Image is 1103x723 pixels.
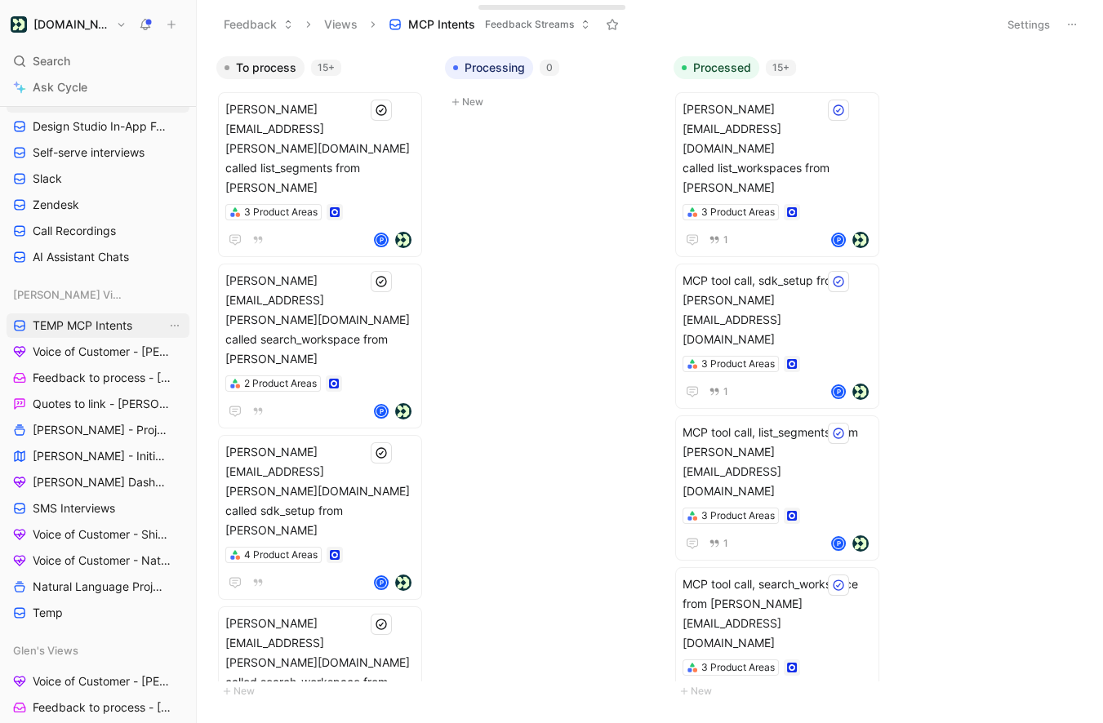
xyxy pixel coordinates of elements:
div: P [376,577,387,588]
a: Design Studio In-App Feedback [7,114,189,139]
div: Search [7,49,189,73]
img: Customer.io [11,16,27,33]
span: Self-serve interviews [33,144,145,161]
button: Views [317,12,365,37]
span: Feedback to process - [PERSON_NAME] [33,370,172,386]
img: logo [852,232,869,248]
a: MCP tool call, search_workspace from [PERSON_NAME][EMAIL_ADDRESS][DOMAIN_NAME]3 Product Areas1Plogo [675,567,879,712]
span: Quotes to link - [PERSON_NAME] [33,396,170,412]
a: Ask Cycle [7,75,189,100]
div: P [833,538,844,549]
span: Feedback to process - [PERSON_NAME] [33,699,172,716]
a: Voice of Customer - [PERSON_NAME] [7,339,189,364]
span: [PERSON_NAME][EMAIL_ADDRESS][PERSON_NAME][DOMAIN_NAME] called sdk_setup from [PERSON_NAME] [225,442,415,540]
a: Self-serve interviews [7,140,189,165]
span: TEMP MCP Intents [33,317,132,334]
button: To process [216,56,305,79]
a: Quotes to link - [PERSON_NAME] [7,392,189,416]
a: [PERSON_NAME][EMAIL_ADDRESS][PERSON_NAME][DOMAIN_NAME] called list_segments from [PERSON_NAME]3 P... [218,92,422,257]
a: TEMP MCP IntentsView actions [7,313,189,338]
button: New [216,681,432,701]
button: 1 [705,383,732,401]
a: Voice of Customer - [PERSON_NAME] [7,669,189,694]
a: [PERSON_NAME][EMAIL_ADDRESS][PERSON_NAME][DOMAIN_NAME] called search_workspace from [PERSON_NAME]... [218,264,422,428]
span: Voice of Customer - [PERSON_NAME] [33,344,171,360]
button: 1 [705,231,732,249]
a: [PERSON_NAME] Dashboard [7,470,189,495]
span: [PERSON_NAME] Views [13,286,124,303]
a: Feedback to process - [PERSON_NAME] [7,366,189,390]
span: [PERSON_NAME][EMAIL_ADDRESS][DOMAIN_NAME] called list_workspaces from [PERSON_NAME] [683,100,872,197]
img: logo [395,574,411,591]
div: 15+ [311,60,341,76]
a: Temp [7,601,189,625]
button: Customer.io[DOMAIN_NAME] [7,13,131,36]
div: Processing0New [438,49,667,120]
div: 3 Product Areas [701,659,775,676]
span: Feedback Streams [485,16,574,33]
span: 1 [723,539,728,548]
div: 4 Product Areas [244,547,318,563]
h1: [DOMAIN_NAME] [33,17,109,32]
a: [PERSON_NAME][EMAIL_ADDRESS][DOMAIN_NAME] called list_workspaces from [PERSON_NAME]3 Product Area... [675,92,879,257]
span: 1 [723,235,728,245]
span: Design Studio In-App Feedback [33,118,170,135]
span: Temp [33,605,63,621]
button: 1 [705,534,732,552]
span: Ask Cycle [33,78,87,97]
div: Processed15+New [667,49,896,709]
img: logo [395,403,411,419]
div: Glen's Views [7,638,189,663]
img: logo [852,384,869,400]
span: [PERSON_NAME] - Initiatives [33,448,168,464]
span: Natural Language Projects [33,579,167,595]
div: 15+ [766,60,796,76]
a: MCP tool call, sdk_setup from [PERSON_NAME][EMAIL_ADDRESS][DOMAIN_NAME]3 Product Areas1Plogo [675,264,879,409]
span: MCP Intents [408,16,475,33]
div: P [833,386,844,397]
button: View actions [167,317,183,334]
a: [PERSON_NAME] - Initiatives [7,444,189,468]
div: 3 Product Areas [244,204,318,220]
a: [PERSON_NAME][EMAIL_ADDRESS][PERSON_NAME][DOMAIN_NAME] called sdk_setup from [PERSON_NAME]4 Produ... [218,435,422,600]
a: Voice of Customer - Natural Language [7,548,189,573]
div: 0 [540,60,559,76]
span: Call Recordings [33,223,116,239]
a: [PERSON_NAME] - Projects [7,418,189,442]
span: MCP tool call, list_segments from [PERSON_NAME][EMAIL_ADDRESS][DOMAIN_NAME] [683,423,872,501]
div: 3 Product Areas [701,508,775,524]
span: [PERSON_NAME] Dashboard [33,474,168,490]
span: Voice of Customer - Natural Language [33,552,171,569]
div: [PERSON_NAME] Views [7,282,189,307]
a: Voice of Customer - Shipped [7,522,189,547]
div: P [376,406,387,417]
a: Zendesk [7,193,189,217]
span: Search [33,51,70,71]
div: 3 Product Areas [701,204,775,220]
span: To process [236,60,296,76]
a: MCP tool call, list_segments from [PERSON_NAME][EMAIL_ADDRESS][DOMAIN_NAME]3 Product Areas1Plogo [675,415,879,561]
a: Natural Language Projects [7,574,189,599]
span: Voice of Customer - [PERSON_NAME] [33,673,171,690]
span: [PERSON_NAME] - Projects [33,422,168,438]
span: [PERSON_NAME][EMAIL_ADDRESS][PERSON_NAME][DOMAIN_NAME] called search_workspace from [PERSON_NAME] [225,271,415,369]
span: 1 [723,387,728,397]
img: logo [852,535,869,552]
a: Feedback to process - [PERSON_NAME] [7,695,189,720]
button: New [674,681,889,701]
span: Glen's Views [13,642,78,659]
a: SMS Interviews [7,496,189,521]
a: AI Assistant Chats [7,245,189,269]
div: 2 Product Areas [244,375,317,392]
span: Slack [33,171,62,187]
button: Feedback [216,12,300,37]
div: P [833,234,844,246]
span: [PERSON_NAME][EMAIL_ADDRESS][PERSON_NAME][DOMAIN_NAME] called list_segments from [PERSON_NAME] [225,100,415,197]
span: MCP tool call, search_workspace from [PERSON_NAME][EMAIL_ADDRESS][DOMAIN_NAME] [683,574,872,653]
img: logo [395,232,411,248]
a: Slack [7,166,189,191]
span: AI Assistant Chats [33,249,129,265]
button: MCP IntentsFeedback Streams [381,12,598,37]
div: To process15+New [210,49,438,709]
span: Voice of Customer - Shipped [33,526,168,543]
